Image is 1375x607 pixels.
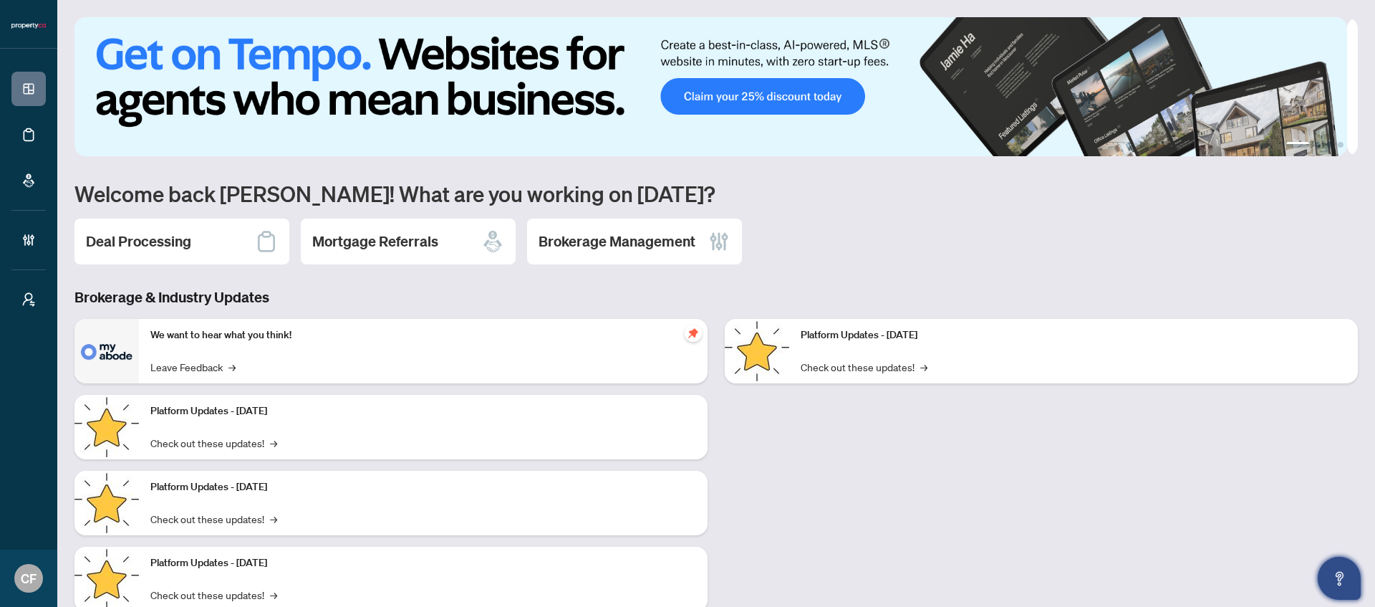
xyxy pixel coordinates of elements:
[86,231,191,252] h2: Deal Processing
[150,511,277,527] a: Check out these updates!→
[1318,557,1361,600] button: Open asap
[270,587,277,603] span: →
[74,17,1347,156] img: Slide 0
[801,359,927,375] a: Check out these updates!→
[801,328,1346,343] p: Platform Updates - [DATE]
[74,180,1358,207] h1: Welcome back [PERSON_NAME]! What are you working on [DATE]?
[150,555,696,571] p: Platform Updates - [DATE]
[1326,142,1332,148] button: 3
[725,319,789,383] img: Platform Updates - June 23, 2025
[150,479,696,495] p: Platform Updates - [DATE]
[74,319,139,383] img: We want to hear what you think!
[1338,142,1343,148] button: 4
[74,471,139,535] img: Platform Updates - July 21, 2025
[312,231,438,252] h2: Mortgage Referrals
[150,328,696,343] p: We want to hear what you think!
[21,292,36,307] span: user-switch
[150,435,277,451] a: Check out these updates!→
[74,287,1358,307] h3: Brokerage & Industry Updates
[150,403,696,419] p: Platform Updates - [DATE]
[270,511,277,527] span: →
[1286,142,1309,148] button: 1
[150,587,277,603] a: Check out these updates!→
[270,435,277,451] span: →
[685,325,702,342] span: pushpin
[1315,142,1321,148] button: 2
[150,359,236,375] a: Leave Feedback→
[74,395,139,459] img: Platform Updates - September 16, 2025
[539,231,695,252] h2: Brokerage Management
[11,21,46,30] img: logo
[228,359,236,375] span: →
[920,359,927,375] span: →
[21,568,37,588] span: CF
